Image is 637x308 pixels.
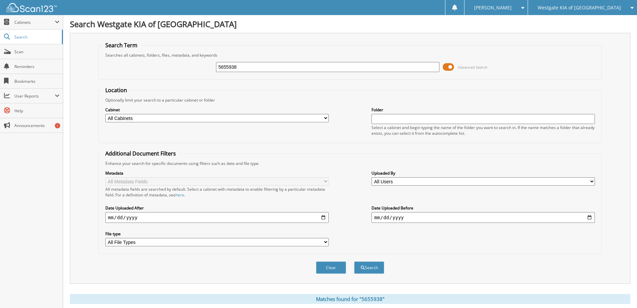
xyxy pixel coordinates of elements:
[371,107,595,113] label: Folder
[371,170,595,176] label: Uploaded By
[14,108,60,114] span: Help
[102,42,141,49] legend: Search Term
[354,261,384,274] button: Search
[14,93,55,99] span: User Reports
[70,18,630,29] h1: Search Westgate KIA of [GEOGRAPHIC_DATA]
[7,3,57,12] img: scan123-logo-white.svg
[176,192,184,198] a: here
[371,212,595,223] input: end
[105,107,329,113] label: Cabinet
[14,34,59,40] span: Search
[102,97,598,103] div: Optionally limit your search to a particular cabinet or folder
[14,78,60,84] span: Bookmarks
[105,205,329,211] label: Date Uploaded After
[105,231,329,237] label: File type
[14,19,55,25] span: Cabinets
[14,49,60,55] span: Scan
[102,161,598,166] div: Enhance your search for specific documents using filters such as date and file type.
[55,123,60,128] div: 1
[105,186,329,198] div: All metadata fields are searched by default. Select a cabinet with metadata to enable filtering b...
[458,65,488,70] span: Advanced Search
[316,261,346,274] button: Clear
[474,6,512,10] span: [PERSON_NAME]
[371,205,595,211] label: Date Uploaded Before
[105,212,329,223] input: start
[14,123,60,128] span: Announcements
[70,294,630,304] div: Matches found for "5655938"
[105,170,329,176] label: Metadata
[102,86,130,94] legend: Location
[102,52,598,58] div: Searches all cabinets, folders, files, metadata, and keywords
[538,6,621,10] span: Westgate KIA of [GEOGRAPHIC_DATA]
[371,125,595,136] div: Select a cabinet and begin typing the name of the folder you want to search in. If the name match...
[102,150,179,157] legend: Additional Document Filters
[14,64,60,69] span: Reminders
